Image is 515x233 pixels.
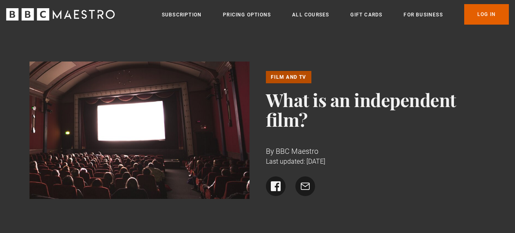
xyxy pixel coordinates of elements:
a: Subscription [162,11,202,19]
a: For business [404,11,442,19]
a: Log In [464,4,509,25]
time: Last updated: [DATE] [266,158,325,165]
nav: Primary [162,4,509,25]
a: All Courses [292,11,329,19]
a: Gift Cards [350,11,382,19]
span: BBC Maestro [276,147,318,155]
a: Pricing Options [223,11,271,19]
img: Inside a cinema [29,62,250,199]
h1: What is an independent film? [266,90,486,129]
svg: BBC Maestro [6,8,115,21]
a: Film and TV [266,71,311,83]
span: By [266,147,274,155]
